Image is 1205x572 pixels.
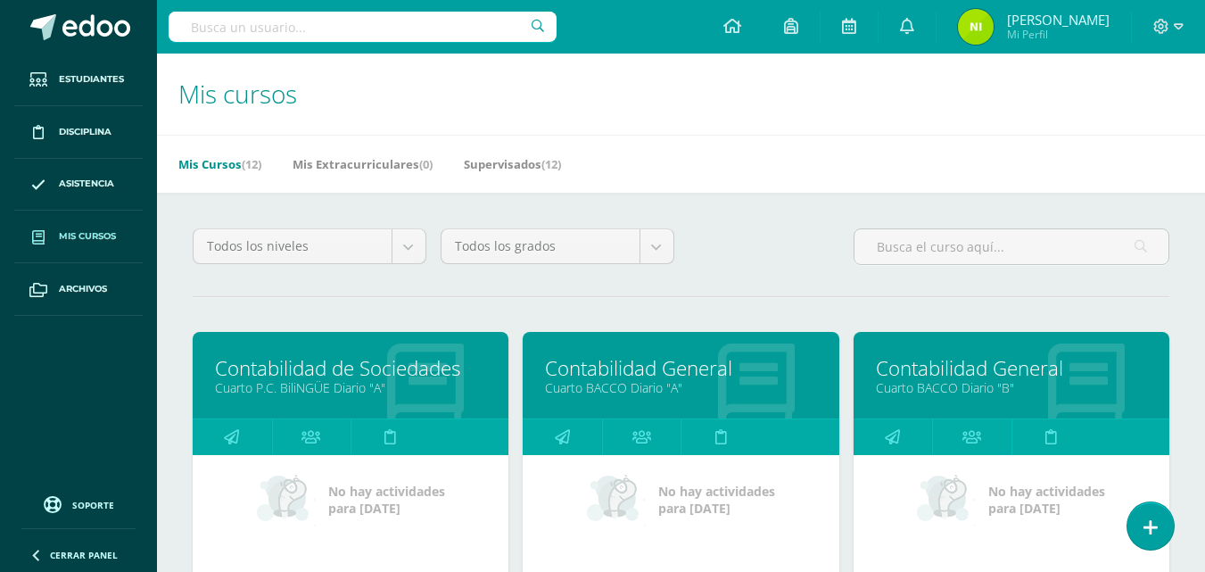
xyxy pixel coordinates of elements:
[59,125,111,139] span: Disciplina
[14,211,143,263] a: Mis cursos
[958,9,994,45] img: 847ab3172bd68bb5562f3612eaf970ae.png
[455,229,626,263] span: Todos los grados
[1007,11,1110,29] span: [PERSON_NAME]
[876,354,1147,382] a: Contabilidad General
[178,77,297,111] span: Mis cursos
[215,379,486,396] a: Cuarto P.C. BiliNGÜE Diario "A"
[541,156,561,172] span: (12)
[876,379,1147,396] a: Cuarto BACCO Diario "B"
[59,282,107,296] span: Archivos
[1007,27,1110,42] span: Mi Perfil
[59,229,116,244] span: Mis cursos
[257,473,316,526] img: no_activities_small.png
[442,229,673,263] a: Todos los grados
[14,159,143,211] a: Asistencia
[14,54,143,106] a: Estudiantes
[50,549,118,561] span: Cerrar panel
[328,483,445,517] span: No hay actividades para [DATE]
[178,150,261,178] a: Mis Cursos(12)
[14,263,143,316] a: Archivos
[419,156,433,172] span: (0)
[59,177,114,191] span: Asistencia
[917,473,976,526] img: no_activities_small.png
[72,499,114,511] span: Soporte
[293,150,433,178] a: Mis Extracurriculares(0)
[21,492,136,516] a: Soporte
[587,473,646,526] img: no_activities_small.png
[242,156,261,172] span: (12)
[545,354,816,382] a: Contabilidad General
[464,150,561,178] a: Supervisados(12)
[207,229,378,263] span: Todos los niveles
[59,72,124,87] span: Estudiantes
[194,229,425,263] a: Todos los niveles
[169,12,557,42] input: Busca un usuario...
[14,106,143,159] a: Disciplina
[658,483,775,517] span: No hay actividades para [DATE]
[545,379,816,396] a: Cuarto BACCO Diario "A"
[854,229,1168,264] input: Busca el curso aquí...
[988,483,1105,517] span: No hay actividades para [DATE]
[215,354,486,382] a: Contabilidad de Sociedades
